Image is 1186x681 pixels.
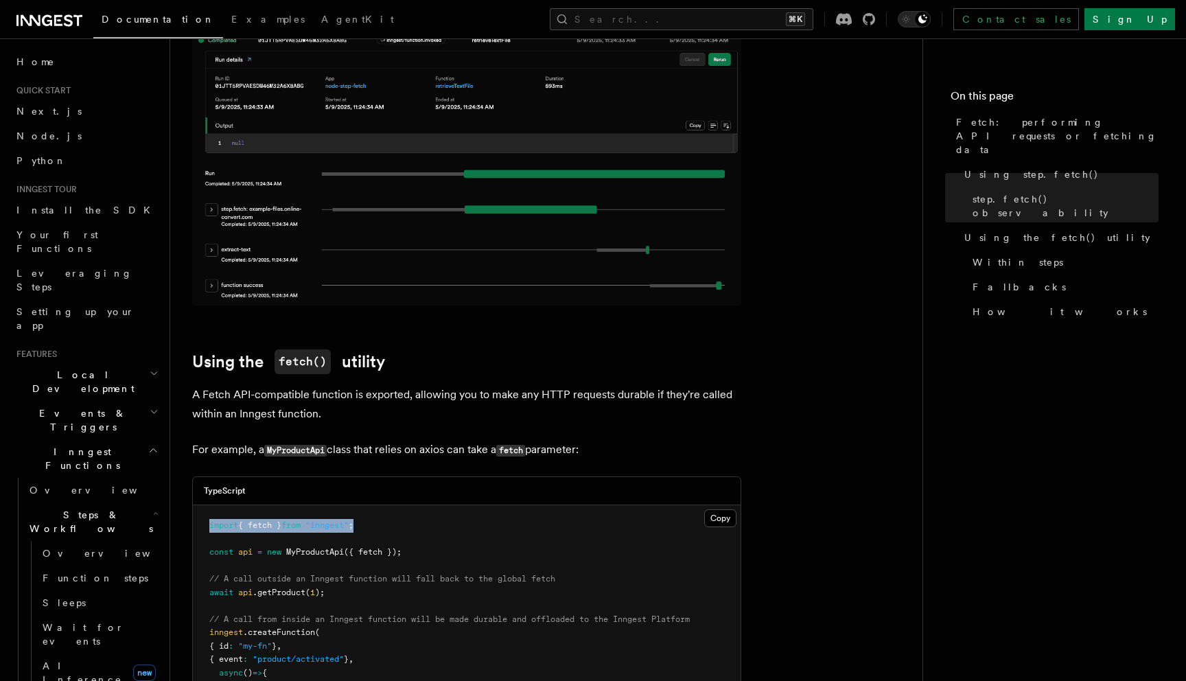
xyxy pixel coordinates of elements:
a: Within steps [967,250,1159,275]
span: ( [315,627,320,637]
span: Wait for events [43,622,124,647]
span: Using step.fetch() [964,168,1099,181]
span: Quick start [11,85,71,96]
span: Setting up your app [16,306,135,331]
span: Inngest Functions [11,445,148,472]
img: Inngest Traces showing a step.fetch() call [192,32,741,305]
span: 1 [310,588,315,597]
span: ); [315,588,325,597]
span: { [262,668,267,678]
code: fetch() [275,349,331,374]
a: Home [11,49,161,74]
span: : [243,654,248,664]
span: "product/activated" [253,654,344,664]
span: "inngest" [305,520,349,530]
span: Home [16,55,55,69]
a: Fetch: performing API requests or fetching data [951,110,1159,162]
a: Python [11,148,161,173]
span: Documentation [102,14,215,25]
button: Inngest Functions [11,439,161,478]
span: Overview [30,485,171,496]
span: Sleeps [43,597,86,608]
span: async [219,668,243,678]
a: AgentKit [313,4,402,37]
span: Within steps [973,255,1063,269]
span: from [281,520,301,530]
span: Examples [231,14,305,25]
span: Function steps [43,573,148,584]
button: Local Development [11,362,161,401]
span: Using the fetch() utility [964,231,1150,244]
span: new [267,547,281,557]
span: Fetch: performing API requests or fetching data [956,115,1159,157]
button: Search...⌘K [550,8,813,30]
button: Steps & Workflows [24,503,161,541]
span: Next.js [16,106,82,117]
span: import [209,520,238,530]
span: Inngest tour [11,184,77,195]
span: Overview [43,548,184,559]
span: () [243,668,253,678]
button: Toggle dark mode [898,11,931,27]
span: new [133,665,156,681]
span: api [238,547,253,557]
span: Node.js [16,130,82,141]
span: = [257,547,262,557]
span: // A call from inside an Inngest function will be made durable and offloaded to the Inngest Platform [209,614,690,624]
span: .createFunction [243,627,315,637]
span: , [277,641,281,651]
a: Wait for events [37,615,161,654]
a: Node.js [11,124,161,148]
span: Local Development [11,368,150,395]
span: { event [209,654,243,664]
a: Overview [37,541,161,566]
span: How it works [973,305,1147,319]
a: Install the SDK [11,198,161,222]
span: inngest [209,627,243,637]
button: Copy [704,509,736,527]
span: , [349,654,353,664]
span: const [209,547,233,557]
a: Function steps [37,566,161,590]
a: Sign Up [1084,8,1175,30]
a: Using step.fetch() [959,162,1159,187]
span: MyProductApi [286,547,344,557]
span: api [238,588,253,597]
span: => [253,668,262,678]
span: .getProduct [253,588,305,597]
a: step.fetch() observability [967,187,1159,225]
a: How it works [967,299,1159,324]
span: Events & Triggers [11,406,150,434]
kbd: ⌘K [786,12,805,26]
span: { fetch } [238,520,281,530]
a: Fallbacks [967,275,1159,299]
p: For example, a class that relies on axios can take a parameter: [192,440,741,460]
a: Using the fetch() utility [959,225,1159,250]
span: : [229,641,233,651]
span: await [209,588,233,597]
span: Install the SDK [16,205,159,216]
a: Contact sales [953,8,1079,30]
span: Python [16,155,67,166]
span: Fallbacks [973,280,1066,294]
a: Using thefetch()utility [192,349,385,374]
span: AgentKit [321,14,394,25]
span: ; [349,520,353,530]
a: Overview [24,478,161,503]
span: Features [11,349,57,360]
a: Documentation [93,4,223,38]
span: ({ fetch }); [344,547,402,557]
span: // A call outside an Inngest function will fall back to the global fetch [209,574,555,584]
button: Events & Triggers [11,401,161,439]
h4: On this page [951,88,1159,110]
span: Steps & Workflows [24,508,153,535]
span: { id [209,641,229,651]
span: Your first Functions [16,229,98,254]
a: Your first Functions [11,222,161,261]
a: Next.js [11,99,161,124]
a: Sleeps [37,590,161,615]
span: "my-fn" [238,641,272,651]
code: MyProductApi [264,445,327,457]
span: ( [305,588,310,597]
h3: TypeScript [204,485,245,496]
